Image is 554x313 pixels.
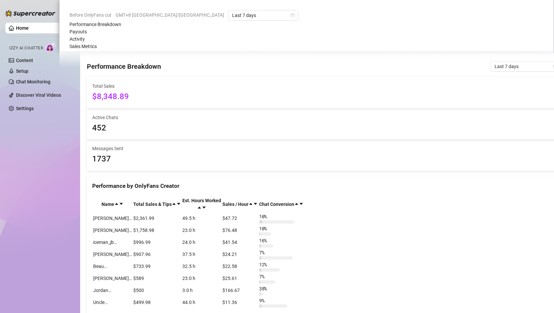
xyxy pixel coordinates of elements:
div: Activity [69,35,544,43]
td: Jordan… [93,285,132,296]
span: 38 % [259,285,270,292]
th: Name [93,197,132,212]
span: caret-up [172,202,176,206]
span: caret-down [119,202,124,206]
td: 37.5 h [182,249,221,260]
td: $499.98 [133,297,181,308]
td: 49.5 h [182,213,221,224]
td: Uncle… [93,297,132,308]
span: GMT+8 [GEOGRAPHIC_DATA]/[GEOGRAPHIC_DATA] [116,10,224,20]
span: Last 7 days [232,10,294,20]
td: $25.61 [222,273,258,284]
span: Izzy AI Chatter [9,45,43,51]
a: Setup [16,68,28,74]
span: 7 % [259,249,270,256]
span: calendar [291,13,295,17]
span: caret-up [197,205,202,210]
td: $1,758.98 [133,225,181,236]
span: Name [102,202,114,207]
span: Sales / Hour [222,202,248,207]
span: caret-up [114,202,119,206]
td: $500 [133,285,181,296]
span: 16 % [259,237,270,244]
span: caret-down [202,205,206,210]
div: Sales Metrics [69,43,544,50]
td: $907.96 [133,249,181,260]
td: iceman_jb… [93,237,132,248]
span: 10 % [259,213,270,220]
td: 23.0 h [182,273,221,284]
td: $24.21 [222,249,258,260]
img: AI Chatter [46,42,56,52]
a: Settings [16,106,34,111]
td: $733.99 [133,261,181,272]
span: Total Sales & Tips [133,202,172,207]
td: 32.5 h [182,261,221,272]
th: Chat Conversion [259,197,304,212]
span: caret-up [294,202,299,206]
td: $589 [133,273,181,284]
td: 23.0 h [182,225,221,236]
span: caret-down [253,202,258,206]
td: 3.0 h [182,285,221,296]
div: Payouts [69,28,544,35]
th: Total Sales & Tips [133,197,181,212]
span: 7 % [259,273,270,280]
td: 24.0 h [182,237,221,248]
h4: Performance Breakdown [87,62,161,71]
a: Chat Monitoring [16,79,50,84]
td: $996.99 [133,237,181,248]
span: 9 % [259,297,270,304]
span: Before OnlyFans cut [69,10,112,20]
div: Performance Breakdown [69,21,544,28]
th: Sales / Hour [222,197,258,212]
td: $47.72 [222,213,258,224]
div: Est. Hours Worked [182,197,221,204]
a: Home [16,25,29,31]
span: Chat Conversion [259,202,294,207]
td: $11.36 [222,297,258,308]
td: $76.48 [222,225,258,236]
span: 10 % [259,225,270,232]
td: $41.54 [222,237,258,248]
a: Content [16,58,33,63]
span: 12 % [259,261,270,268]
td: [PERSON_NAME]… [93,249,132,260]
td: [PERSON_NAME]… [93,213,132,224]
td: [PERSON_NAME]… [93,225,132,236]
td: $166.67 [222,285,258,296]
td: [PERSON_NAME]… [93,273,132,284]
span: caret-down [299,202,304,206]
span: caret-up [248,202,253,206]
td: 44.0 h [182,297,221,308]
img: logo-BBDzfeDw.svg [5,10,55,17]
td: $2,361.99 [133,213,181,224]
span: caret-down [176,202,181,206]
td: Beau… [93,261,132,272]
a: Discover Viral Videos [16,92,61,98]
td: $22.58 [222,261,258,272]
